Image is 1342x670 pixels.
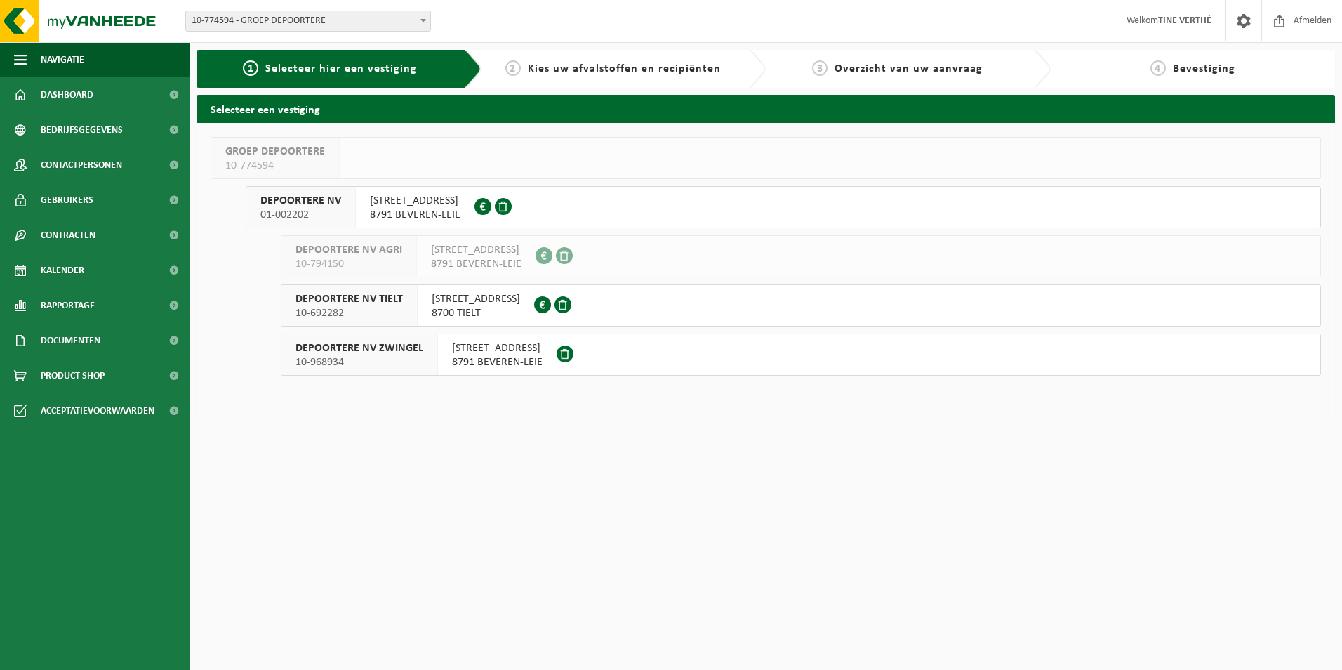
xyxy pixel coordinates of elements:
[246,186,1321,228] button: DEPOORTERE NV 01-002202 [STREET_ADDRESS]8791 BEVEREN-LEIE
[452,341,543,355] span: [STREET_ADDRESS]
[1150,60,1166,76] span: 4
[1173,63,1235,74] span: Bevestiging
[812,60,828,76] span: 3
[370,208,460,222] span: 8791 BEVEREN-LEIE
[185,11,431,32] span: 10-774594 - GROEP DEPOORTERE
[41,358,105,393] span: Product Shop
[295,292,403,306] span: DEPOORTERE NV TIELT
[41,77,93,112] span: Dashboard
[41,393,154,428] span: Acceptatievoorwaarden
[432,306,520,320] span: 8700 TIELT
[295,341,423,355] span: DEPOORTERE NV ZWINGEL
[41,112,123,147] span: Bedrijfsgegevens
[281,334,1321,376] button: DEPOORTERE NV ZWINGEL 10-968934 [STREET_ADDRESS]8791 BEVEREN-LEIE
[41,218,95,253] span: Contracten
[1158,15,1211,26] strong: TINE VERTHÉ
[260,194,341,208] span: DEPOORTERE NV
[295,355,423,369] span: 10-968934
[295,306,403,320] span: 10-692282
[41,323,100,358] span: Documenten
[295,243,402,257] span: DEPOORTERE NV AGRI
[41,253,84,288] span: Kalender
[452,355,543,369] span: 8791 BEVEREN-LEIE
[432,292,520,306] span: [STREET_ADDRESS]
[281,284,1321,327] button: DEPOORTERE NV TIELT 10-692282 [STREET_ADDRESS]8700 TIELT
[260,208,341,222] span: 01-002202
[225,159,325,173] span: 10-774594
[41,288,95,323] span: Rapportage
[505,60,521,76] span: 2
[265,63,417,74] span: Selecteer hier een vestiging
[243,60,258,76] span: 1
[431,243,521,257] span: [STREET_ADDRESS]
[370,194,460,208] span: [STREET_ADDRESS]
[295,257,402,271] span: 10-794150
[197,95,1335,122] h2: Selecteer een vestiging
[431,257,521,271] span: 8791 BEVEREN-LEIE
[41,42,84,77] span: Navigatie
[41,147,122,183] span: Contactpersonen
[186,11,430,31] span: 10-774594 - GROEP DEPOORTERE
[835,63,983,74] span: Overzicht van uw aanvraag
[528,63,721,74] span: Kies uw afvalstoffen en recipiënten
[41,183,93,218] span: Gebruikers
[225,145,325,159] span: GROEP DEPOORTERE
